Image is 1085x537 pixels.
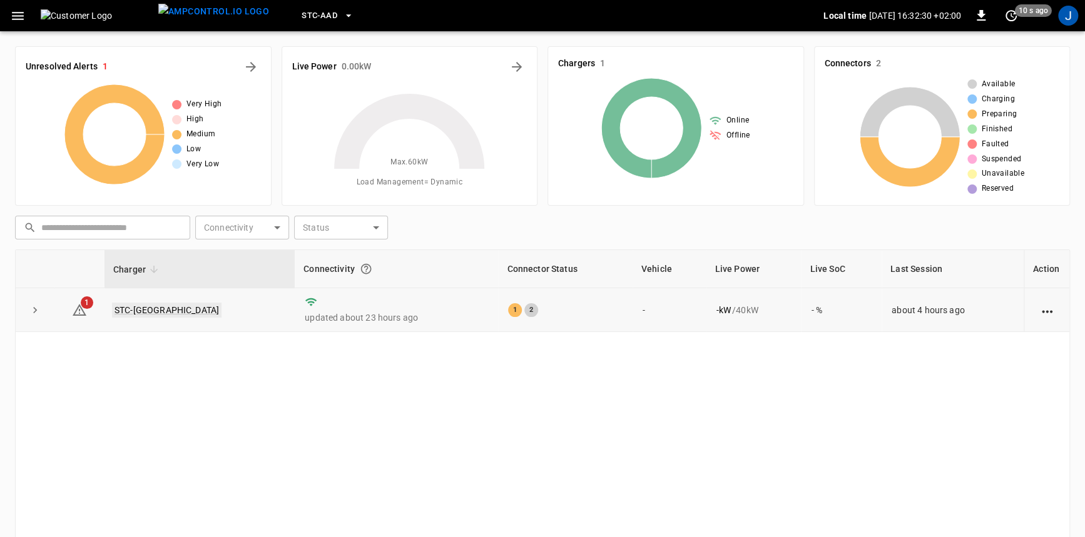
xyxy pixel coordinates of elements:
[633,250,706,288] th: Vehicle
[186,98,222,111] span: Very High
[305,311,488,324] p: updated about 23 hours ago
[186,128,215,141] span: Medium
[112,303,222,318] a: STC-[GEOGRAPHIC_DATA]
[801,288,882,332] td: - %
[882,250,1024,288] th: Last Session
[982,93,1015,106] span: Charging
[1024,250,1069,288] th: Action
[726,114,749,127] span: Online
[186,143,201,156] span: Low
[982,168,1024,180] span: Unavailable
[558,57,595,71] h6: Chargers
[302,9,337,23] span: STC-AAD
[716,304,730,316] p: - kW
[498,250,632,288] th: Connector Status
[103,60,108,74] h6: 1
[982,123,1012,136] span: Finished
[982,183,1014,195] span: Reserved
[186,113,204,126] span: High
[241,57,261,77] button: All Alerts
[507,57,527,77] button: Energy Overview
[41,9,153,22] img: Customer Logo
[982,108,1017,121] span: Preparing
[355,258,377,280] button: Connection between the charger and our software.
[1039,304,1055,316] div: action cell options
[390,156,428,169] span: Max. 60 kW
[600,57,605,71] h6: 1
[982,78,1016,91] span: Available
[716,304,791,316] div: / 40 kW
[508,303,522,317] div: 1
[113,262,162,277] span: Charger
[869,9,961,22] p: [DATE] 16:32:30 +02:00
[982,153,1022,166] span: Suspended
[982,138,1009,151] span: Faulted
[26,301,44,319] button: expand row
[1015,4,1052,17] span: 10 s ago
[158,4,269,19] img: ampcontrol.io logo
[882,288,1024,332] td: about 4 hours ago
[706,250,801,288] th: Live Power
[726,129,750,142] span: Offline
[876,57,881,71] h6: 2
[356,176,462,189] span: Load Management = Dynamic
[303,258,489,280] div: Connectivity
[72,304,87,314] a: 1
[26,60,98,74] h6: Unresolved Alerts
[823,9,867,22] p: Local time
[1058,6,1078,26] div: profile-icon
[1001,6,1021,26] button: set refresh interval
[825,57,871,71] h6: Connectors
[186,158,219,171] span: Very Low
[297,4,359,28] button: STC-AAD
[633,288,706,332] td: -
[81,296,93,309] span: 1
[524,303,538,317] div: 2
[801,250,882,288] th: Live SoC
[342,60,372,74] h6: 0.00 kW
[292,60,337,74] h6: Live Power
